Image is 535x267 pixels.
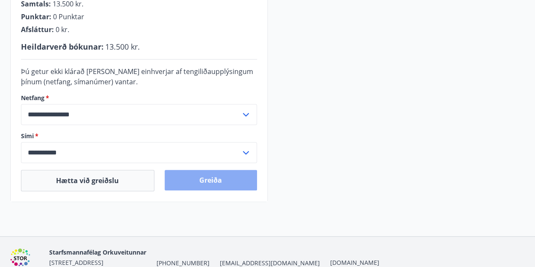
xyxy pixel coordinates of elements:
span: 0 Punktar [53,12,84,21]
span: 0 kr. [56,25,69,34]
span: Afsláttur : [21,25,54,34]
label: Sími [21,132,257,140]
span: Þú getur ekki klárað [PERSON_NAME] einhverjar af tengiliðaupplýsingum þínum (netfang, símanúmer) ... [21,67,253,86]
a: [DOMAIN_NAME] [330,258,379,267]
span: 13.500 kr. [105,42,140,52]
span: Heildarverð bókunar : [21,42,103,52]
span: Starfsmannafélag Orkuveitunnar [49,248,146,256]
button: Hætta við greiðslu [21,170,154,191]
span: [STREET_ADDRESS] [49,258,103,267]
span: Punktar : [21,12,51,21]
img: 6gDcfMXiVBXXG0H6U6eM60D7nPrsl9g1x4qDF8XG.png [10,248,42,267]
label: Netfang [21,94,257,102]
button: Greiða [165,170,257,190]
